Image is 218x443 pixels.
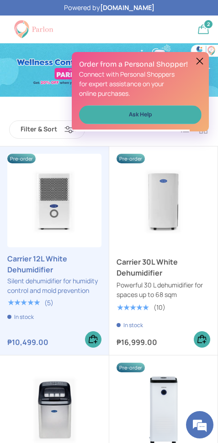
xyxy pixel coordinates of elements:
p: Connect with Personal Shoppers for expert assistance on your online purchases. [79,69,202,98]
span: Pre-order [7,154,36,163]
h2: Order from a Personal Shopper! [79,59,202,69]
a: Carrier 30L White Dehumidifier [117,256,211,278]
a: Carrier 12L White Dehumidifier [7,253,101,275]
strong: [DOMAIN_NAME] [100,3,154,12]
p: Powered by [64,3,154,13]
span: Filter & Sort [21,125,57,133]
span: Pre-order [117,363,145,372]
span: 2 [207,21,210,27]
a: Ask Help [79,105,202,124]
a: Carrier 12L White Dehumidifier [7,154,101,248]
button: Filter & Sort [9,120,85,139]
a: Carrier 30L White Dehumidifier [117,154,211,248]
span: Pre-order [117,154,145,163]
